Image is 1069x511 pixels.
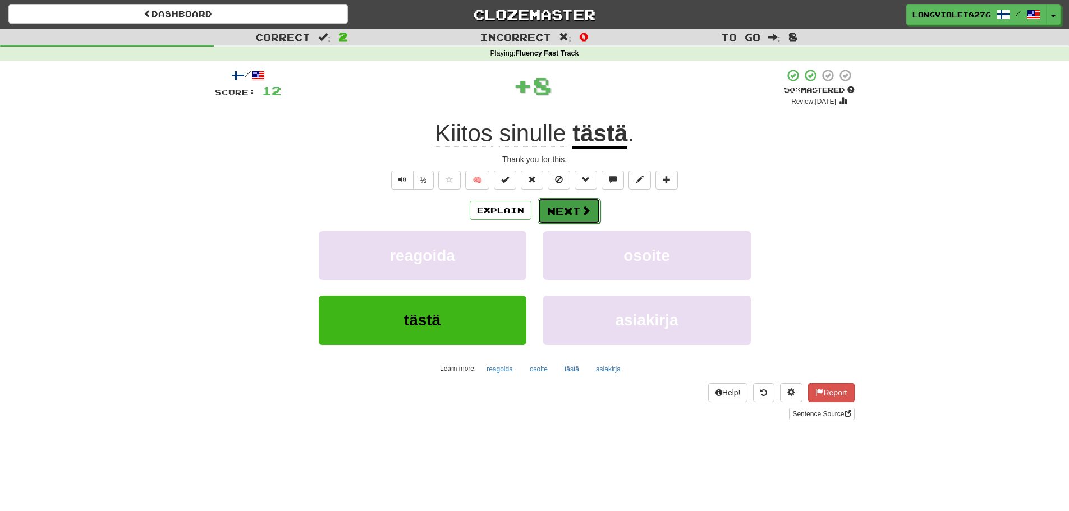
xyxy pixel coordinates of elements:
[906,4,1047,25] a: LongViolet8276 /
[721,31,760,43] span: To go
[524,361,554,378] button: osoite
[558,361,585,378] button: tästä
[255,31,310,43] span: Correct
[791,98,836,105] small: Review: [DATE]
[513,68,533,102] span: +
[543,231,751,280] button: osoite
[784,85,801,94] span: 50 %
[789,408,854,420] a: Sentence Source
[538,198,600,224] button: Next
[623,247,669,264] span: osoite
[753,383,774,402] button: Round history (alt+y)
[515,49,579,57] strong: Fluency Fast Track
[628,171,651,190] button: Edit sentence (alt+d)
[590,361,627,378] button: asiakirja
[319,231,526,280] button: reagoida
[548,171,570,190] button: Ignore sentence (alt+i)
[808,383,854,402] button: Report
[579,30,589,43] span: 0
[1016,9,1021,17] span: /
[912,10,991,20] span: LongViolet8276
[440,365,476,372] small: Learn more:
[768,33,781,42] span: :
[788,30,798,43] span: 8
[389,171,434,190] div: Text-to-speech controls
[319,296,526,344] button: tästä
[465,171,489,190] button: 🧠
[521,171,543,190] button: Reset to 0% Mastered (alt+r)
[215,68,281,82] div: /
[215,88,255,97] span: Score:
[480,361,519,378] button: reagoida
[404,311,441,329] span: tästä
[572,120,627,149] u: tästä
[318,33,331,42] span: :
[413,171,434,190] button: ½
[8,4,348,24] a: Dashboard
[708,383,748,402] button: Help!
[480,31,551,43] span: Incorrect
[365,4,704,24] a: Clozemaster
[338,30,348,43] span: 2
[575,171,597,190] button: Grammar (alt+g)
[391,171,414,190] button: Play sentence audio (ctl+space)
[602,171,624,190] button: Discuss sentence (alt+u)
[559,33,571,42] span: :
[499,120,566,147] span: sinulle
[215,154,855,165] div: Thank you for this.
[784,85,855,95] div: Mastered
[655,171,678,190] button: Add to collection (alt+a)
[494,171,516,190] button: Set this sentence to 100% Mastered (alt+m)
[438,171,461,190] button: Favorite sentence (alt+f)
[627,120,634,146] span: .
[389,247,455,264] span: reagoida
[615,311,678,329] span: asiakirja
[470,201,531,220] button: Explain
[543,296,751,344] button: asiakirja
[262,84,281,98] span: 12
[435,120,493,147] span: Kiitos
[533,71,552,99] span: 8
